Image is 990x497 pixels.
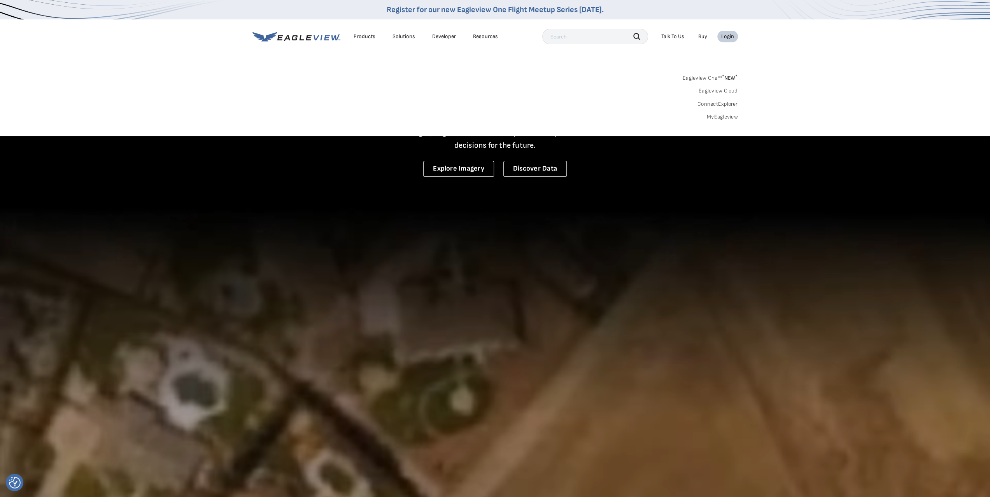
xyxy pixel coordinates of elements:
a: Developer [432,33,456,40]
a: Register for our new Eagleview One Flight Meetup Series [DATE]. [387,5,604,14]
span: NEW [722,75,738,81]
div: Resources [473,33,498,40]
img: Revisit consent button [9,477,21,488]
button: Consent Preferences [9,477,21,488]
div: Login [721,33,734,40]
div: Products [354,33,375,40]
a: Discover Data [503,161,567,177]
a: Eagleview Cloud [699,87,738,94]
div: Talk To Us [661,33,684,40]
a: ConnectExplorer [697,101,738,108]
a: Explore Imagery [423,161,494,177]
input: Search [542,29,648,44]
a: Buy [698,33,707,40]
a: Eagleview One™*NEW* [683,72,738,81]
a: MyEagleview [707,113,738,120]
div: Solutions [392,33,415,40]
